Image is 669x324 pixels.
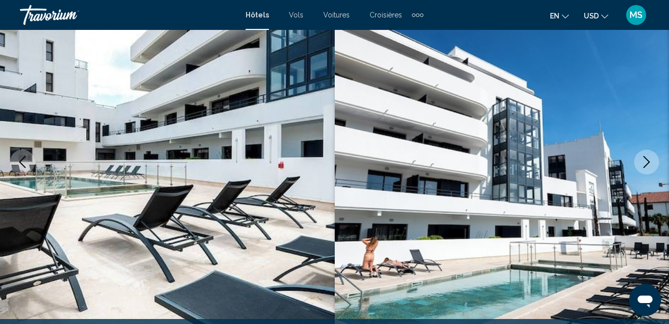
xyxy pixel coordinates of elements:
button: Image précédente [10,150,35,174]
a: Vols [289,11,303,19]
iframe: Bouton de lancement de la fenêtre de messagerie [629,284,661,316]
a: Travorium [20,5,236,25]
button: Image suivante [634,150,659,174]
a: Hôtels [246,11,269,19]
span: MS [630,10,643,20]
span: en [550,12,559,20]
button: Menu utilisateur [623,4,649,25]
a: Croisières [370,11,402,19]
button: Changer de devise [584,8,608,23]
button: Éléments de navigation supplémentaires [412,7,423,23]
a: Voitures [323,11,350,19]
button: Changer la langue [550,8,569,23]
span: USD [584,12,599,20]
